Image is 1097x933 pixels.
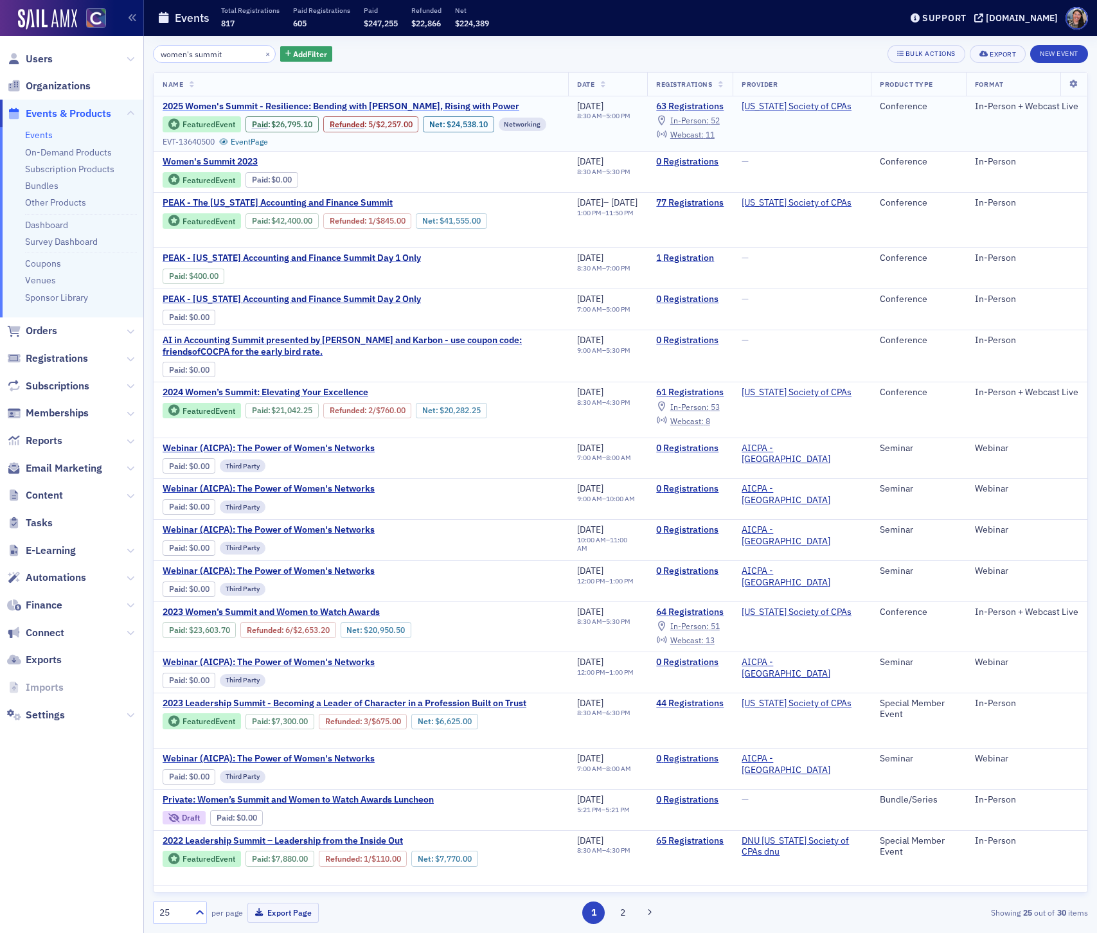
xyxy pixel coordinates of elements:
[656,621,719,632] a: In-Person: 51
[169,461,185,471] a: Paid
[163,565,379,577] span: Webinar (AICPA): The Power of Women's Networks
[323,403,411,418] div: Refunded: 64 - $2104225
[25,274,56,286] a: Venues
[25,180,58,191] a: Bundles
[742,155,749,167] span: —
[271,405,312,415] span: $21,042.25
[975,80,1003,89] span: Format
[742,387,852,398] a: [US_STATE] Society of CPAs
[189,312,210,322] span: $0.00
[975,197,1078,209] div: In-Person
[656,753,724,765] a: 0 Registrations
[880,197,957,209] div: Conference
[742,524,862,547] a: AICPA - [GEOGRAPHIC_DATA]
[422,216,440,226] span: Net :
[577,293,603,305] span: [DATE]
[455,6,489,15] p: Net
[163,156,408,168] a: Women's Summit 2023
[975,294,1078,305] div: In-Person
[975,335,1078,346] div: In-Person
[7,461,102,475] a: Email Marketing
[26,598,62,612] span: Finance
[1030,45,1088,63] button: New Event
[975,443,1078,454] div: Webinar
[163,607,516,618] a: 2023 Women’s Summit and Women to Watch Awards
[163,483,379,495] span: Webinar (AICPA): The Power of Women's Networks
[280,46,333,62] button: AddFilter
[163,657,379,668] span: Webinar (AICPA): The Power of Women's Networks
[163,891,379,902] span: RESCHEDULED: 2022 Leadership Summit
[183,177,235,184] div: Featured Event
[606,305,630,314] time: 5:00 PM
[577,346,602,355] time: 9:00 AM
[330,120,364,129] a: Refunded
[26,708,65,722] span: Settings
[26,379,89,393] span: Subscriptions
[656,794,724,806] a: 0 Registrations
[252,120,272,129] span: :
[656,80,712,89] span: Registrations
[163,698,559,709] a: 2023 Leadership Summit - Becoming a Leader of Character in a Profession Built on Trust
[880,294,957,305] div: Conference
[211,907,243,918] label: per page
[429,120,447,129] span: Net :
[25,163,114,175] a: Subscription Products
[169,271,185,281] a: Paid
[183,121,235,128] div: Featured Event
[163,753,379,765] span: Webinar (AICPA): The Power of Women's Networks
[252,120,268,129] a: Paid
[577,168,630,176] div: –
[26,680,64,695] span: Imports
[271,120,312,129] span: $26,795.10
[577,453,602,462] time: 7:00 AM
[26,516,53,530] span: Tasks
[656,835,724,847] a: 65 Registrations
[606,167,630,176] time: 5:30 PM
[742,252,749,263] span: —
[656,443,724,454] a: 0 Registrations
[189,365,210,375] span: $0.00
[26,461,102,475] span: Email Marketing
[742,197,852,209] a: [US_STATE] Society of CPAs
[18,9,77,30] img: SailAMX
[262,48,274,59] button: ×
[163,294,421,305] span: PEAK - Colorado Accounting and Finance Summit Day 2 Only
[7,52,53,66] a: Users
[169,312,185,322] a: Paid
[163,524,379,536] a: Webinar (AICPA): The Power of Women's Networks
[742,293,749,305] span: —
[252,175,272,184] span: :
[25,292,88,303] a: Sponsor Library
[271,175,292,184] span: $0.00
[221,18,235,28] span: 817
[670,621,709,631] span: In-Person :
[163,403,241,419] div: Featured Event
[26,626,64,640] span: Connect
[975,156,1078,168] div: In-Person
[922,12,967,24] div: Support
[880,443,957,454] div: Seminar
[1030,47,1088,58] a: New Event
[252,716,268,726] a: Paid
[577,305,630,314] div: –
[577,252,603,263] span: [DATE]
[711,402,720,412] span: 53
[26,488,63,502] span: Content
[742,657,862,679] a: AICPA - [GEOGRAPHIC_DATA]
[245,172,298,188] div: Paid: 0 - $0
[742,101,852,112] span: Colorado Society of CPAs
[577,398,630,407] div: –
[163,101,559,112] a: 2025 Women's Summit - Resilience: Bending with [PERSON_NAME], Rising with Power
[330,216,368,226] span: :
[163,172,241,188] div: Featured Event
[163,335,559,357] a: AI in Accounting Summit presented by [PERSON_NAME] and Karbon - use coupon code: friendsofCOCPA f...
[183,218,235,225] div: Featured Event
[252,216,272,226] span: :
[25,219,68,231] a: Dashboard
[577,346,630,355] div: –
[880,335,957,346] div: Conference
[986,12,1058,24] div: [DOMAIN_NAME]
[577,305,602,314] time: 7:00 AM
[711,115,720,125] span: 52
[577,209,638,217] div: –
